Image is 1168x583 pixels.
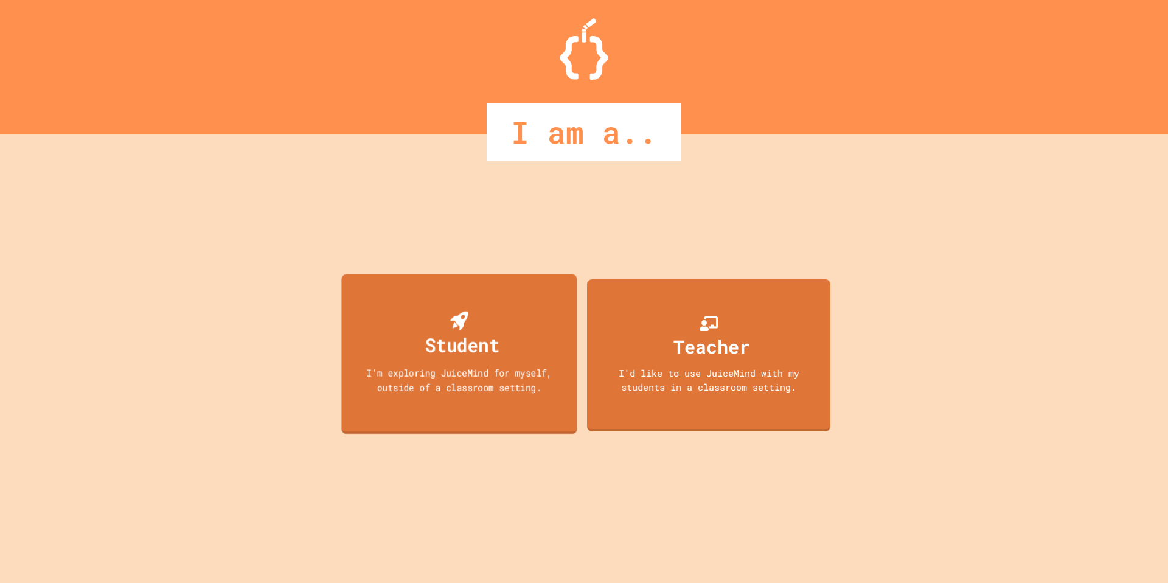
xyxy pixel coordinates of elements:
div: Student [425,330,499,359]
div: Teacher [673,333,750,360]
div: I'd like to use JuiceMind with my students in a classroom setting. [599,366,818,394]
div: I'm exploring JuiceMind for myself, outside of a classroom setting. [353,366,565,394]
div: I am a.. [487,103,681,161]
img: Logo.svg [560,18,608,80]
